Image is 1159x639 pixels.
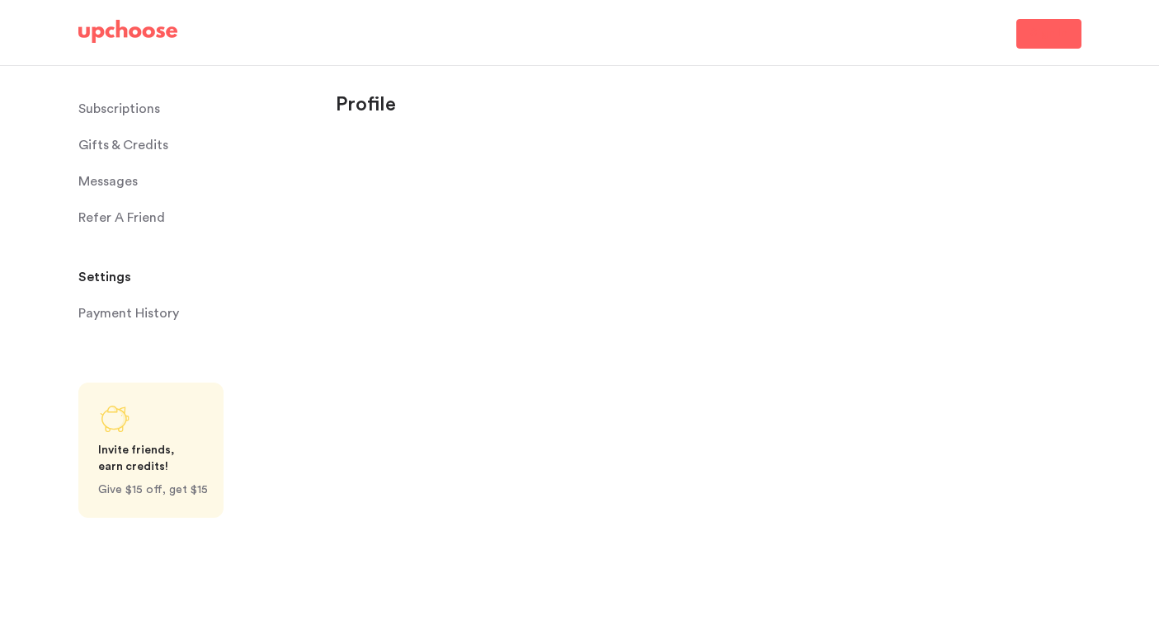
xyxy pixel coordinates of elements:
a: Share UpChoose [78,383,224,518]
img: UpChoose [78,20,177,43]
a: UpChoose [78,20,177,50]
p: Subscriptions [78,92,160,125]
a: Refer A Friend [78,201,316,234]
button: Sign In [1016,19,1081,49]
a: Settings [78,261,316,294]
a: Payment History [78,297,316,330]
a: Messages [78,165,316,198]
span: Gifts & Credits [78,129,168,162]
p: Payment History [78,297,179,330]
span: Messages [78,165,138,198]
span: Sign In [1030,24,1067,44]
a: Gifts & Credits [78,129,316,162]
span: Settings [78,261,131,294]
a: Subscriptions [78,92,316,125]
p: Refer A Friend [78,201,165,234]
p: Profile [336,92,1039,119]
